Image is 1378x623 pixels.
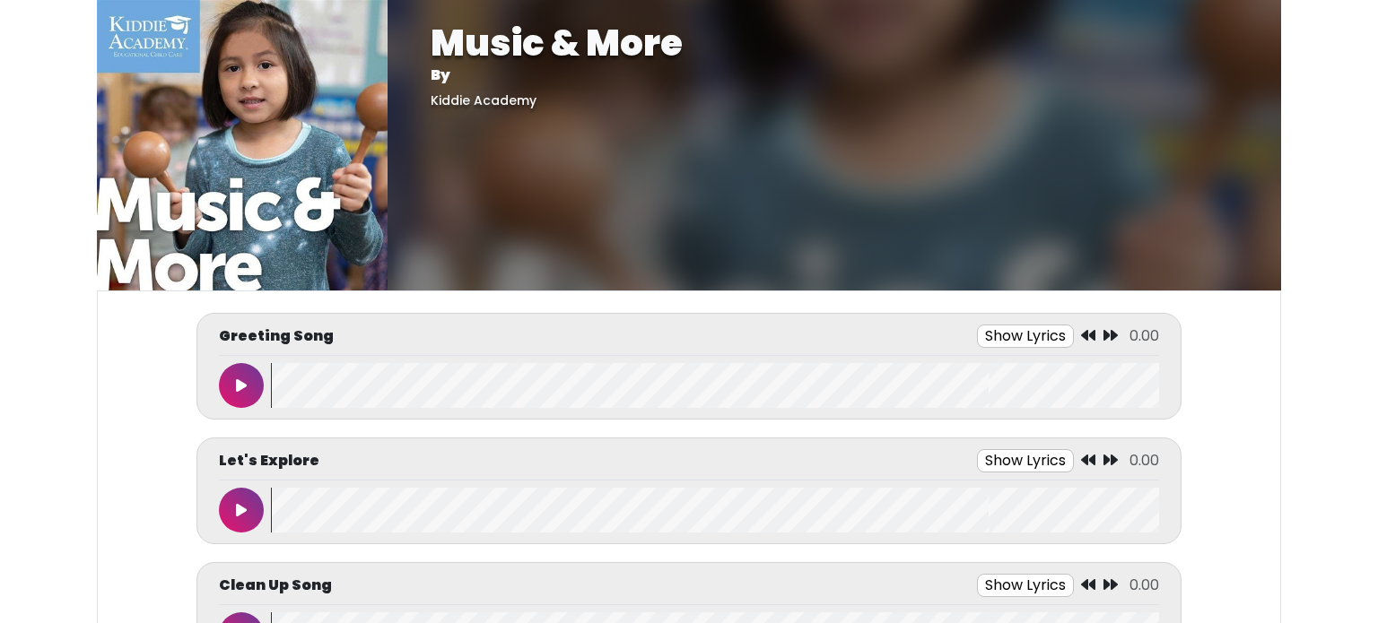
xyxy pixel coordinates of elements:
[219,325,334,347] p: Greeting Song
[219,450,319,472] p: Let's Explore
[431,93,1238,108] h5: Kiddie Academy
[431,22,1238,65] h1: Music & More
[1129,325,1159,346] span: 0.00
[1129,450,1159,471] span: 0.00
[1129,575,1159,595] span: 0.00
[219,575,332,596] p: Clean Up Song
[977,324,1074,348] button: Show Lyrics
[977,574,1074,597] button: Show Lyrics
[431,65,1238,86] p: By
[977,449,1074,472] button: Show Lyrics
